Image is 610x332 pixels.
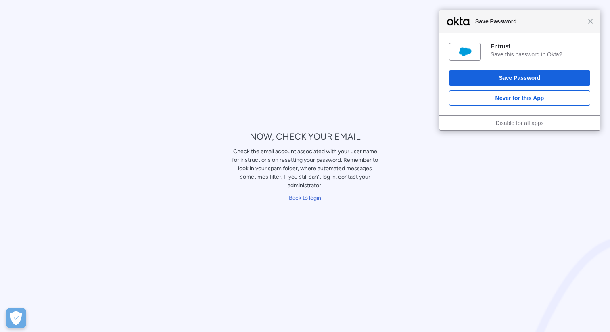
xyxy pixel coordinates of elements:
a: Disable for all apps [495,120,543,126]
button: Never for this App [449,90,590,106]
div: Cookie Preferences [6,308,26,328]
div: Check the email account associated with your user name for instructions on resetting your passwor... [231,147,379,190]
span: NOW, CHECK YOUR EMAIL [250,131,360,142]
span: Save Password [471,17,587,26]
img: 0vTnCEAAAAGSURBVAMAbYOkEEuBiOAAAAAASUVORK5CYII= [459,45,472,58]
div: Save this password in Okta? [491,51,590,58]
button: Open Preferences [6,308,26,328]
button: Save Password [449,70,590,86]
span: Close [587,18,593,24]
a: Back to login [289,194,321,201]
div: Entrust [491,43,590,50]
iframe: Qualified Messenger [573,295,610,332]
